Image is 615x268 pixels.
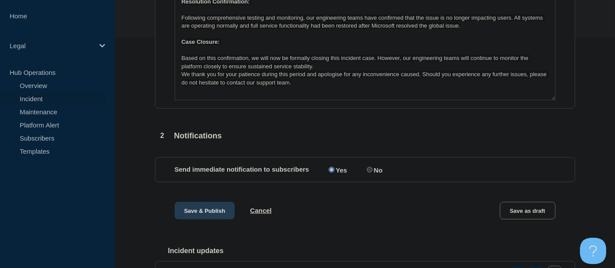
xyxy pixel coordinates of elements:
[155,128,222,143] div: Notifications
[365,166,383,174] label: No
[168,247,575,255] h2: Incident updates
[175,202,235,219] button: Save & Publish
[175,166,555,174] div: Send immediate notification to subscribers
[182,14,545,29] span: Following comprehensive testing and monitoring, our engineering teams have confirmed that the iss...
[500,202,555,219] button: Save as draft
[367,167,373,173] input: No
[182,71,548,85] span: We thank you for your patience during this period and apologise for any inconvenience caused. Sho...
[329,167,334,173] input: Yes
[182,55,530,69] span: Based on this confirmation, we will now be formally closing this incident case. However, our engi...
[175,166,309,174] p: Send immediate notification to subscribers
[250,207,271,214] button: Cancel
[327,166,347,174] label: Yes
[10,42,94,49] p: Legal
[580,238,606,264] iframe: Help Scout Beacon - Open
[182,39,220,45] strong: Case Closure:
[155,128,170,143] span: 2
